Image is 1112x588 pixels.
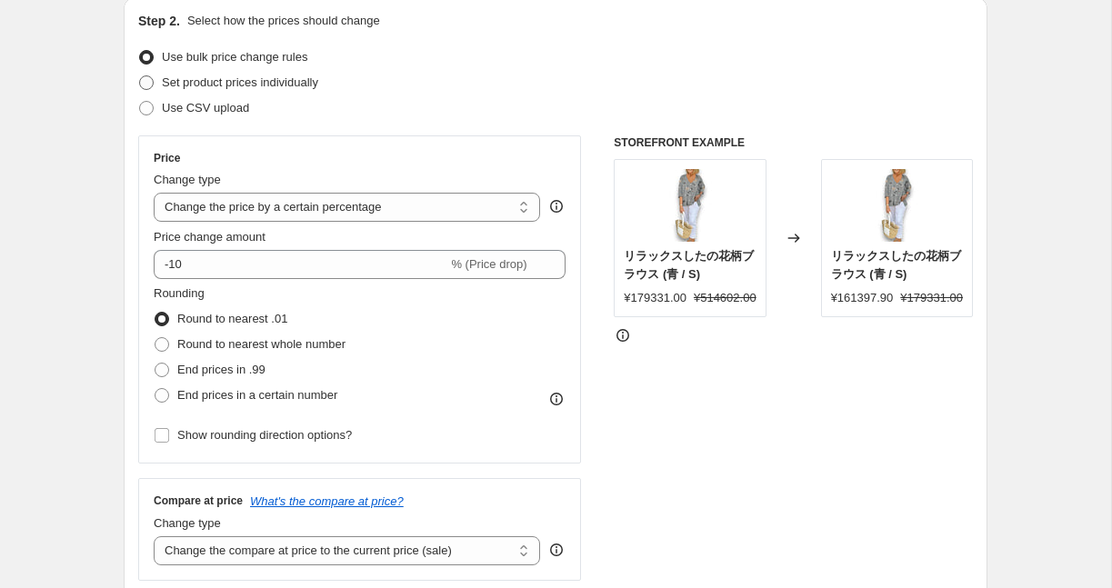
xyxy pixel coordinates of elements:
[250,494,404,508] button: What's the compare at price?
[451,257,526,271] span: % (Price drop)
[177,363,265,376] span: End prices in .99
[547,197,566,215] div: help
[154,493,243,508] h3: Compare at price
[154,286,205,300] span: Rounding
[860,169,933,242] img: 9fa0a7d9a9f2d836dea98b2a613c09c9-Photoroom_80x.jpg
[654,169,726,242] img: 9fa0a7d9a9f2d836dea98b2a613c09c9-Photoroom_80x.jpg
[624,249,754,281] span: リラックスしたの花柄ブラウス (青 / S)
[694,289,756,307] strike: ¥514602.00
[547,541,566,559] div: help
[154,516,221,530] span: Change type
[177,312,287,325] span: Round to nearest .01
[162,75,318,89] span: Set product prices individually
[162,101,249,115] span: Use CSV upload
[831,289,894,307] div: ¥161397.90
[614,135,973,150] h6: STOREFRONT EXAMPLE
[624,289,686,307] div: ¥179331.00
[177,337,346,351] span: Round to nearest whole number
[177,428,352,442] span: Show rounding direction options?
[187,12,380,30] p: Select how the prices should change
[154,230,265,244] span: Price change amount
[162,50,307,64] span: Use bulk price change rules
[154,250,447,279] input: -15
[138,12,180,30] h2: Step 2.
[154,173,221,186] span: Change type
[900,289,963,307] strike: ¥179331.00
[177,388,337,402] span: End prices in a certain number
[154,151,180,165] h3: Price
[831,249,961,281] span: リラックスしたの花柄ブラウス (青 / S)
